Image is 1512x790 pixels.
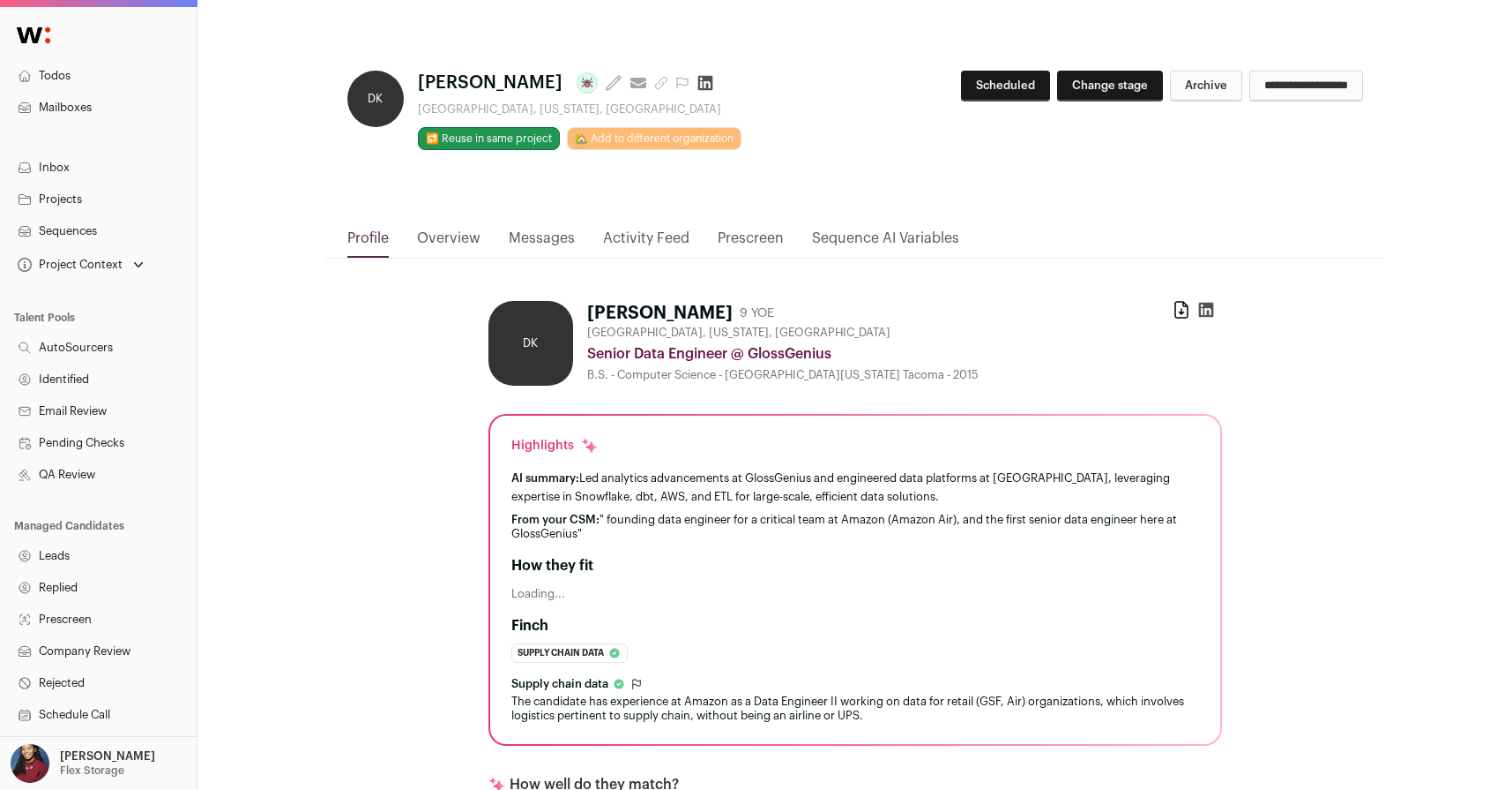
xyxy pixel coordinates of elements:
button: Open dropdown [7,744,159,783]
div: B.S. - Computer Science - [GEOGRAPHIC_DATA][US_STATE] Tacoma - 2015 [587,368,1222,382]
div: Loading... [511,587,1199,601]
img: 10010497-medium_jpg [11,744,49,783]
a: Messages [509,228,575,258]
div: Highlights [511,437,599,455]
button: Archive [1170,71,1242,102]
h1: [PERSON_NAME] [587,301,733,326]
div: The candidate has experience at Amazon as a Data Engineer II working on data for retail (GSF, Air... [511,695,1199,723]
p: Flex Storage [60,764,124,778]
div: Senior Data Engineer @ GlossGenius [587,343,1222,365]
div: DK [347,71,404,127]
span: Supply chain data [518,644,604,662]
span: From your CSM: [511,514,600,525]
p: [PERSON_NAME] [60,749,155,764]
a: Sequence AI Variables [812,228,959,258]
h2: Finch [511,615,548,636]
button: Open dropdown [14,252,147,277]
div: DK [488,301,573,386]
div: Led analytics advancements at GlossGenius and engineered data platforms at [GEOGRAPHIC_DATA], lev... [511,469,1199,506]
h2: How they fit [511,555,1199,576]
span: Supply chain data [511,677,608,691]
span: [PERSON_NAME] [418,71,562,95]
img: Wellfound [7,18,60,53]
a: Profile [347,228,389,258]
a: Overview [417,228,480,258]
div: [GEOGRAPHIC_DATA], [US_STATE], [GEOGRAPHIC_DATA] [418,102,741,117]
a: Activity Feed [603,228,689,258]
div: Project Context [14,258,123,272]
div: " founding data engineer for a critical team at Amazon (Amazon Air), and the first senior data en... [511,513,1199,541]
div: 9 YOE [740,305,774,322]
button: 🔂 Reuse in same project [418,127,560,150]
span: [GEOGRAPHIC_DATA], [US_STATE], [GEOGRAPHIC_DATA] [587,326,890,340]
button: Scheduled [961,71,1050,102]
a: Prescreen [718,228,784,258]
button: Change stage [1057,71,1163,102]
span: AI summary: [511,472,579,484]
a: 🏡 Add to different organization [567,127,741,150]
